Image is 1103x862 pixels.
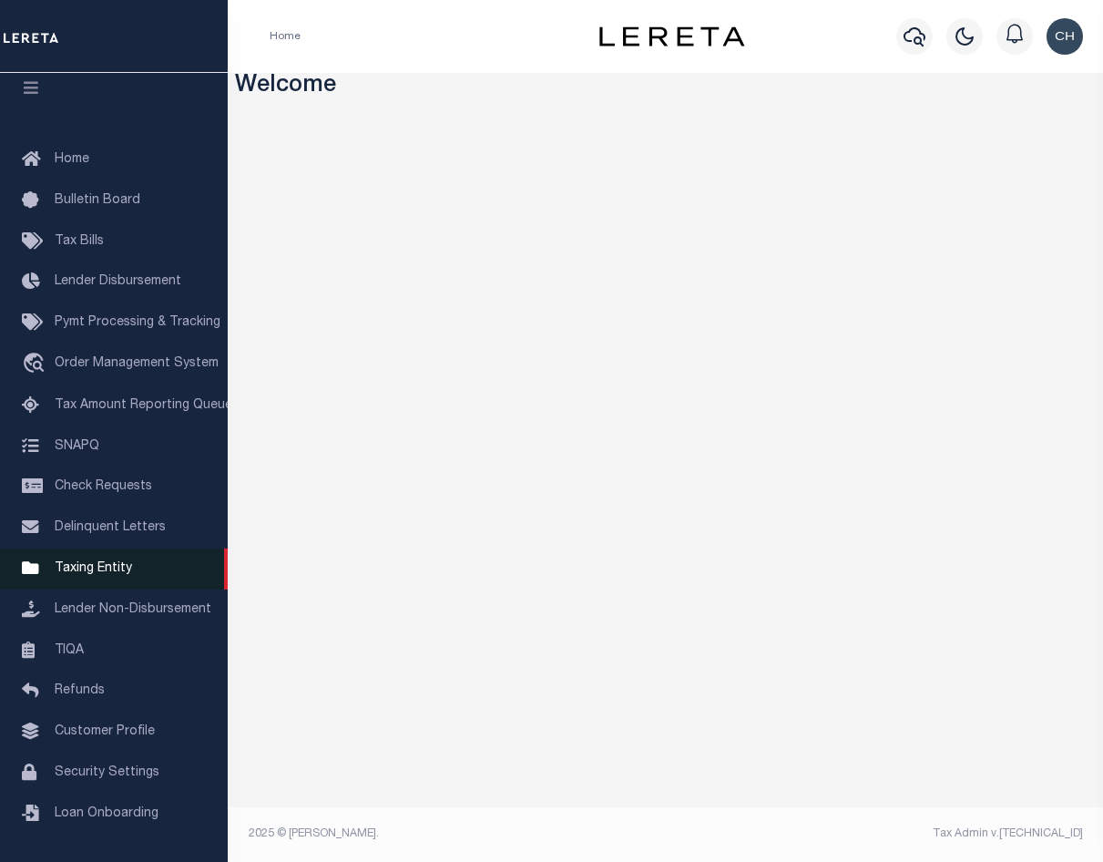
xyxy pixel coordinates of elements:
[55,275,181,288] span: Lender Disbursement
[55,562,132,575] span: Taxing Entity
[55,725,155,738] span: Customer Profile
[1047,18,1083,55] img: svg+xml;base64,PHN2ZyB4bWxucz0iaHR0cDovL3d3dy53My5vcmcvMjAwMC9zdmciIHBvaW50ZXItZXZlbnRzPSJub25lIi...
[55,194,140,207] span: Bulletin Board
[55,153,89,166] span: Home
[55,357,219,370] span: Order Management System
[55,521,166,534] span: Delinquent Letters
[22,353,51,376] i: travel_explore
[55,766,159,779] span: Security Settings
[55,684,105,697] span: Refunds
[55,480,152,493] span: Check Requests
[55,439,99,452] span: SNAPQ
[55,807,158,820] span: Loan Onboarding
[679,826,1083,842] div: Tax Admin v.[TECHNICAL_ID]
[55,399,232,412] span: Tax Amount Reporting Queue
[55,643,84,656] span: TIQA
[270,28,301,45] li: Home
[235,826,666,842] div: 2025 © [PERSON_NAME].
[55,603,211,616] span: Lender Non-Disbursement
[235,73,1097,101] h3: Welcome
[55,316,220,329] span: Pymt Processing & Tracking
[599,26,745,46] img: logo-dark.svg
[55,235,104,248] span: Tax Bills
